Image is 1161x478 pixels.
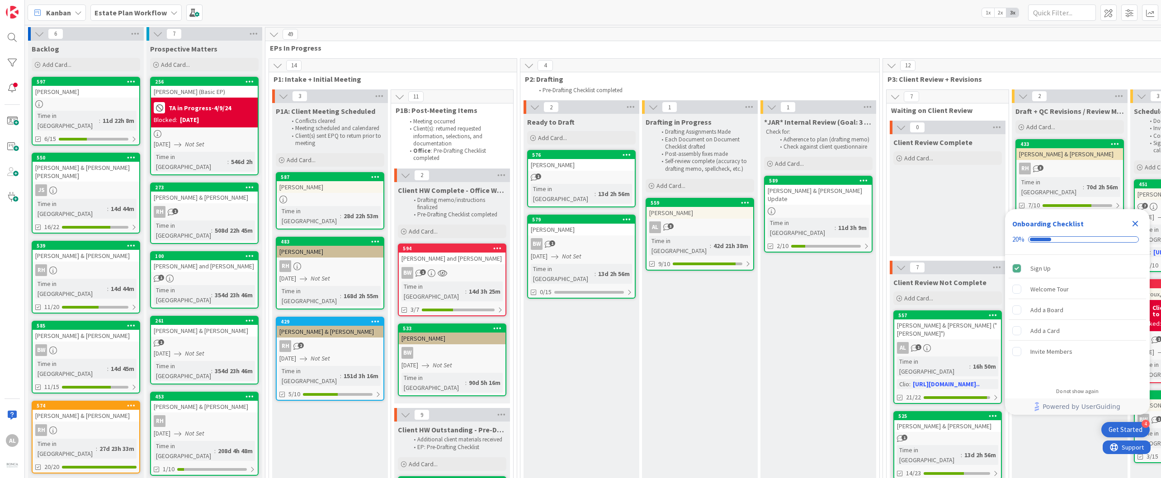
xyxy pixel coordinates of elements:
[99,116,100,126] span: :
[647,199,753,219] div: 559[PERSON_NAME]
[150,44,217,53] span: Prospective Matters
[401,361,418,370] span: [DATE]
[668,223,674,229] span: 3
[107,204,109,214] span: :
[1030,346,1072,357] div: Invite Members
[1083,182,1084,192] span: :
[595,189,596,199] span: :
[1016,163,1123,174] div: RH
[109,284,137,294] div: 14d 44m
[288,389,300,399] span: 5/10
[1009,300,1146,320] div: Add a Board is incomplete.
[1006,8,1019,17] span: 3x
[94,8,167,17] b: Estate Plan Workflow
[151,86,258,98] div: [PERSON_NAME] (Basic EP)
[35,359,107,379] div: Time in [GEOGRAPHIC_DATA]
[1009,279,1146,299] div: Welcome Tour is incomplete.
[904,154,933,162] span: Add Card...
[33,264,139,276] div: RH
[154,140,170,149] span: [DATE]
[913,380,980,388] a: [URL][DOMAIN_NAME]..
[1038,165,1043,171] span: 3
[405,118,503,125] li: Meeting occurred
[1084,182,1120,192] div: 70d 2h 56m
[155,318,258,324] div: 261
[893,278,986,287] span: Client Review Not Complete
[909,379,911,389] span: :
[154,206,165,218] div: RH
[279,286,340,306] div: Time in [GEOGRAPHIC_DATA]
[891,106,997,115] span: Waiting on Client Review
[710,241,711,251] span: :
[897,379,909,389] div: Clio
[775,136,871,143] li: Adherence to plan (drafting memo)
[535,173,541,179] span: 1
[897,342,909,354] div: AL
[279,274,296,283] span: [DATE]
[403,325,505,332] div: 533
[1010,398,1145,415] a: Powered by UserGuiding
[649,236,710,256] div: Time in [GEOGRAPHIC_DATA]
[154,361,211,381] div: Time in [GEOGRAPHIC_DATA]
[227,157,229,167] span: :
[528,151,635,171] div: 576[PERSON_NAME]
[894,311,1001,319] div: 557
[646,117,712,127] span: Drafting in Progress
[777,241,788,251] span: 2/10
[109,204,137,214] div: 14d 44m
[287,117,383,125] li: Conflicts cleared
[1016,148,1123,160] div: [PERSON_NAME] & [PERSON_NAME]
[893,138,972,147] span: Client Review Complete
[33,330,139,342] div: [PERSON_NAME] & [PERSON_NAME]
[401,347,413,359] div: BW
[775,143,871,150] li: Check against client questionnaire
[465,286,467,296] span: :
[768,218,835,238] div: Time in [GEOGRAPHIC_DATA]
[531,238,543,250] div: BW
[538,134,567,142] span: Add Card...
[6,459,19,472] img: avatar
[765,177,872,185] div: 589
[1005,255,1150,382] div: Checklist items
[904,294,933,302] span: Add Card...
[894,412,1001,420] div: 525
[277,238,383,258] div: 483[PERSON_NAME]
[37,79,139,85] div: 597
[1043,401,1120,412] span: Powered by UserGuiding
[399,324,505,344] div: 533[PERSON_NAME]
[32,44,59,53] span: Backlog
[151,206,258,218] div: RH
[1030,325,1060,336] div: Add a Card
[647,221,753,233] div: AL
[658,259,670,269] span: 9/10
[467,286,503,296] div: 14d 3h 25m
[1015,107,1124,116] span: Draft + QC Revisions / Review Mtg
[277,326,383,337] div: [PERSON_NAME] & [PERSON_NAME]
[211,366,212,376] span: :
[33,86,139,98] div: [PERSON_NAME]
[229,157,255,167] div: 546d 2h
[37,155,139,161] div: 550
[649,221,661,233] div: AL
[151,317,258,325] div: 261
[780,102,796,112] span: 1
[211,225,212,235] span: :
[994,8,1006,17] span: 2x
[969,361,971,371] span: :
[277,340,383,352] div: RH
[1026,123,1055,131] span: Add Card...
[651,200,753,206] div: 559
[151,393,258,401] div: 453
[420,269,426,275] span: 1
[48,28,63,39] span: 6
[287,132,383,147] li: Client(s) sent EPQ to return prior to meeting
[1032,91,1047,102] span: 2
[540,287,552,297] span: 0/15
[894,412,1001,432] div: 525[PERSON_NAME] & [PERSON_NAME]
[1030,263,1051,274] div: Sign Up
[281,239,383,245] div: 483
[33,402,139,410] div: 574
[647,199,753,207] div: 559
[151,317,258,337] div: 261[PERSON_NAME] & [PERSON_NAME]
[311,274,330,282] i: Not Set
